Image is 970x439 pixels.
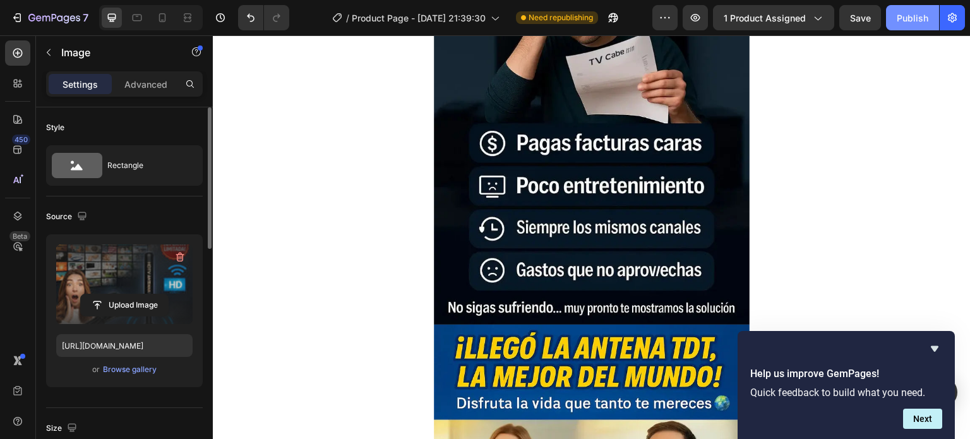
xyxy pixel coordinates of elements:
[63,78,98,91] p: Settings
[56,334,193,357] input: https://example.com/image.jpg
[839,5,881,30] button: Save
[213,35,970,439] iframe: Design area
[238,5,289,30] div: Undo/Redo
[897,11,928,25] div: Publish
[102,363,157,376] button: Browse gallery
[46,122,64,133] div: Style
[9,231,30,241] div: Beta
[750,341,942,429] div: Help us improve GemPages!
[886,5,939,30] button: Publish
[66,75,97,83] div: Dominio
[46,420,80,437] div: Size
[750,387,942,399] p: Quick feedback to build what you need.
[35,20,62,30] div: v 4.0.25
[52,73,63,83] img: tab_domain_overview_orange.svg
[80,294,169,316] button: Upload Image
[903,409,942,429] button: Next question
[148,75,201,83] div: Palabras clave
[529,12,593,23] span: Need republishing
[107,151,184,180] div: Rectangle
[724,11,806,25] span: 1 product assigned
[124,78,167,91] p: Advanced
[46,208,90,226] div: Source
[103,364,157,375] div: Browse gallery
[750,366,942,382] h2: Help us improve GemPages!
[92,362,100,377] span: or
[135,73,145,83] img: tab_keywords_by_traffic_grey.svg
[83,10,88,25] p: 7
[20,20,30,30] img: logo_orange.svg
[61,45,169,60] p: Image
[927,341,942,356] button: Hide survey
[5,5,94,30] button: 7
[713,5,834,30] button: 1 product assigned
[33,33,141,43] div: Dominio: [DOMAIN_NAME]
[20,33,30,43] img: website_grey.svg
[850,13,871,23] span: Save
[12,135,30,145] div: 450
[346,11,349,25] span: /
[352,11,486,25] span: Product Page - [DATE] 21:39:30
